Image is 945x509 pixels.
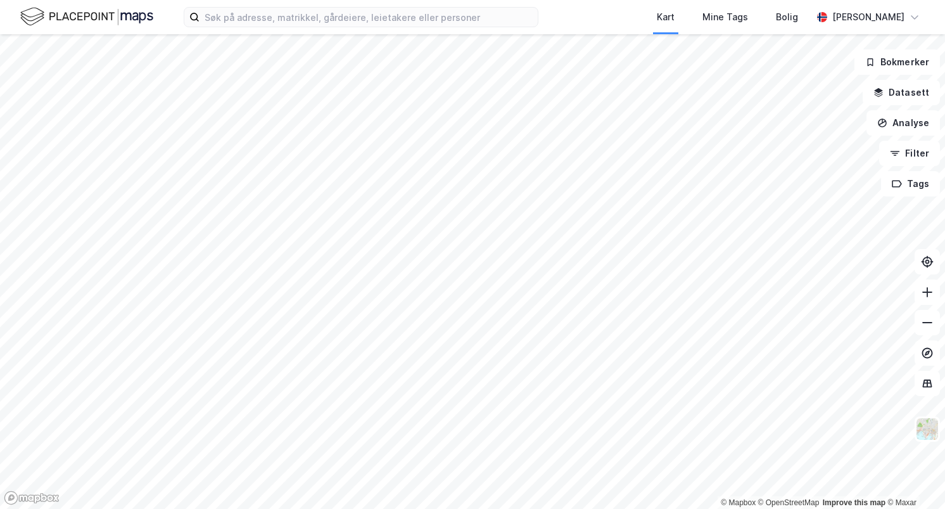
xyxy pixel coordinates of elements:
[823,498,885,507] a: Improve this map
[758,498,820,507] a: OpenStreetMap
[854,49,940,75] button: Bokmerker
[4,491,60,505] a: Mapbox homepage
[882,448,945,509] div: Kontrollprogram for chat
[866,110,940,136] button: Analyse
[20,6,153,28] img: logo.f888ab2527a4732fd821a326f86c7f29.svg
[657,10,675,25] div: Kart
[200,8,538,27] input: Søk på adresse, matrikkel, gårdeiere, leietakere eller personer
[721,498,756,507] a: Mapbox
[776,10,798,25] div: Bolig
[863,80,940,105] button: Datasett
[882,448,945,509] iframe: Chat Widget
[879,141,940,166] button: Filter
[832,10,904,25] div: [PERSON_NAME]
[702,10,748,25] div: Mine Tags
[881,171,940,197] button: Tags
[915,417,939,441] img: Z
